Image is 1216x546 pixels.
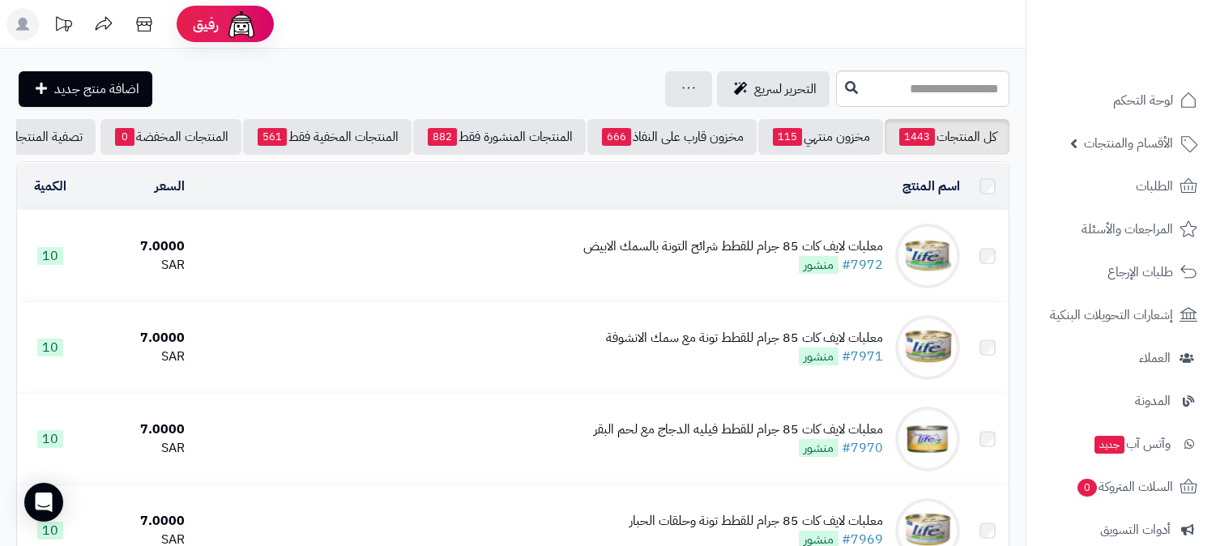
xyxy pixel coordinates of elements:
[773,128,802,146] span: 115
[1050,304,1173,326] span: إشعارات التحويلات البنكية
[90,237,185,256] div: 7.0000
[587,119,757,155] a: مخزون قارب على النفاذ666
[885,119,1009,155] a: كل المنتجات1443
[1082,218,1173,241] span: المراجعات والأسئلة
[602,128,631,146] span: 666
[1036,467,1206,506] a: السلات المتروكة0
[90,512,185,531] div: 7.0000
[19,71,152,107] a: اضافة منتج جديد
[1100,518,1171,541] span: أدوات التسويق
[1036,253,1206,292] a: طلبات الإرجاع
[1135,390,1171,412] span: المدونة
[629,512,883,531] div: معلبات لايف كات 85 جرام للقطط تونة وحلقات الحبار
[1036,296,1206,335] a: إشعارات التحويلات البنكية
[1094,436,1124,454] span: جديد
[90,329,185,348] div: 7.0000
[606,329,883,348] div: معلبات لايف كات 85 جرام للقطط تونة مع سمك الانشوفة
[258,128,287,146] span: 561
[37,247,63,265] span: 10
[758,119,883,155] a: مخزون منتهي115
[100,119,241,155] a: المنتجات المخفضة0
[1113,89,1173,112] span: لوحة التحكم
[902,177,960,196] a: اسم المنتج
[1093,433,1171,455] span: وآتس آب
[37,430,63,448] span: 10
[1084,132,1173,155] span: الأقسام والمنتجات
[799,256,838,274] span: منشور
[842,347,883,366] a: #7971
[799,439,838,457] span: منشور
[34,177,66,196] a: الكمية
[717,71,830,107] a: التحرير لسريع
[428,128,457,146] span: 882
[115,128,134,146] span: 0
[54,79,139,99] span: اضافة منتج جديد
[895,224,960,288] img: معلبات لايف كات 85 جرام للقطط شرائح التونة بالسمك الابيض
[413,119,586,155] a: المنتجات المنشورة فقط882
[1136,175,1173,198] span: الطلبات
[842,255,883,275] a: #7972
[90,256,185,275] div: SAR
[1107,261,1173,284] span: طلبات الإرجاع
[37,522,63,540] span: 10
[37,339,63,356] span: 10
[5,127,83,147] span: تصفية المنتجات
[895,315,960,380] img: معلبات لايف كات 85 جرام للقطط تونة مع سمك الانشوفة
[24,483,63,522] div: Open Intercom Messenger
[1076,476,1173,498] span: السلات المتروكة
[43,8,83,45] a: تحديثات المنصة
[243,119,412,155] a: المنتجات المخفية فقط561
[1139,347,1171,369] span: العملاء
[90,348,185,366] div: SAR
[90,420,185,439] div: 7.0000
[1036,382,1206,420] a: المدونة
[895,407,960,471] img: معلبات لايف كات 85 جرام للقطط فيليه الدجاج مع لحم البقر
[90,439,185,458] div: SAR
[754,79,817,99] span: التحرير لسريع
[1036,167,1206,206] a: الطلبات
[155,177,185,196] a: السعر
[193,15,219,34] span: رفيق
[1077,479,1097,497] span: 0
[583,237,883,256] div: معلبات لايف كات 85 جرام للقطط شرائح التونة بالسمك الابيض
[1036,424,1206,463] a: وآتس آبجديد
[1036,81,1206,120] a: لوحة التحكم
[594,420,883,439] div: معلبات لايف كات 85 جرام للقطط فيليه الدجاج مع لحم البقر
[899,128,935,146] span: 1443
[842,438,883,458] a: #7970
[1036,210,1206,249] a: المراجعات والأسئلة
[1036,339,1206,378] a: العملاء
[799,348,838,365] span: منشور
[225,8,258,41] img: ai-face.png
